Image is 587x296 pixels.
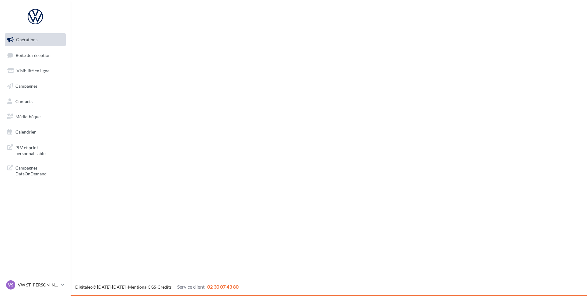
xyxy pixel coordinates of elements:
a: Médiathèque [4,110,67,123]
a: CGS [148,284,156,290]
a: Crédits [157,284,172,290]
span: Service client [177,284,205,290]
span: VS [8,282,14,288]
span: 02 30 07 43 80 [207,284,239,290]
span: Médiathèque [15,114,41,119]
span: © [DATE]-[DATE] - - - [75,284,239,290]
span: Campagnes [15,83,37,89]
a: Contacts [4,95,67,108]
a: Calendrier [4,126,67,138]
a: Campagnes DataOnDemand [4,161,67,179]
span: Calendrier [15,129,36,134]
span: Visibilité en ligne [17,68,49,73]
a: Opérations [4,33,67,46]
span: Campagnes DataOnDemand [15,164,63,177]
a: Visibilité en ligne [4,64,67,77]
a: VS VW ST [PERSON_NAME] [5,279,66,291]
span: Contacts [15,98,33,104]
a: PLV et print personnalisable [4,141,67,159]
a: Digitaleo [75,284,93,290]
span: Opérations [16,37,37,42]
a: Mentions [128,284,146,290]
a: Boîte de réception [4,49,67,62]
a: Campagnes [4,80,67,93]
span: Boîte de réception [16,52,51,58]
span: PLV et print personnalisable [15,143,63,157]
p: VW ST [PERSON_NAME] [18,282,59,288]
